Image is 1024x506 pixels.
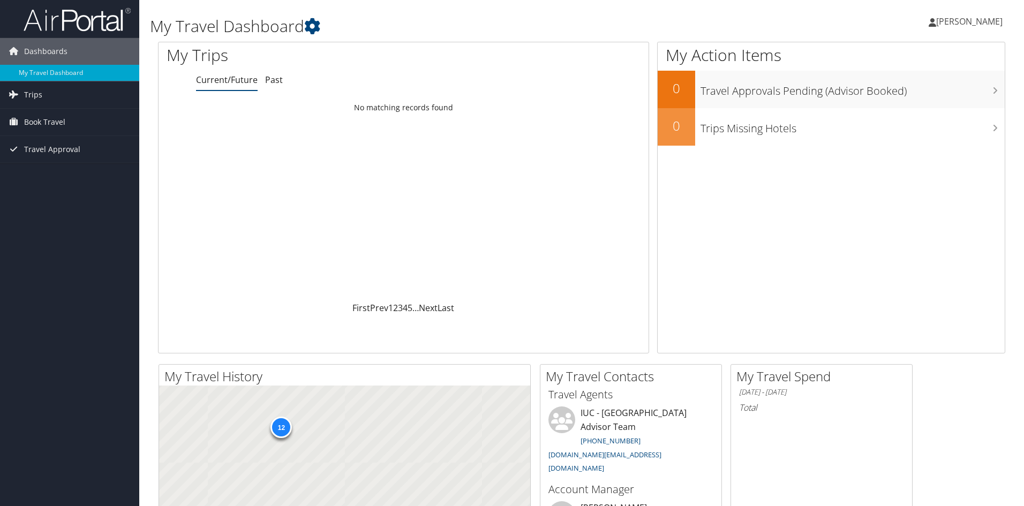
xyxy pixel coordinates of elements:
a: Prev [370,302,388,314]
a: Current/Future [196,74,258,86]
span: [PERSON_NAME] [936,16,1003,27]
a: Past [265,74,283,86]
h6: Total [739,402,904,413]
img: airportal-logo.png [24,7,131,32]
a: 4 [403,302,408,314]
h2: 0 [658,79,695,97]
a: [DOMAIN_NAME][EMAIL_ADDRESS][DOMAIN_NAME] [548,450,661,473]
a: Next [419,302,438,314]
span: Trips [24,81,42,108]
a: Last [438,302,454,314]
a: First [352,302,370,314]
span: Travel Approval [24,136,80,163]
a: [PERSON_NAME] [929,5,1013,37]
span: Dashboards [24,38,67,65]
li: IUC - [GEOGRAPHIC_DATA] Advisor Team [543,406,719,478]
h3: Travel Agents [548,387,713,402]
h1: My Action Items [658,44,1005,66]
a: 2 [393,302,398,314]
h2: My Travel History [164,367,530,386]
h1: My Trips [167,44,436,66]
h2: 0 [658,117,695,135]
h6: [DATE] - [DATE] [739,387,904,397]
a: 3 [398,302,403,314]
a: 5 [408,302,412,314]
h2: My Travel Contacts [546,367,721,386]
a: 0Trips Missing Hotels [658,108,1005,146]
h3: Account Manager [548,482,713,497]
h2: My Travel Spend [736,367,912,386]
h3: Travel Approvals Pending (Advisor Booked) [701,78,1005,99]
h3: Trips Missing Hotels [701,116,1005,136]
a: 0Travel Approvals Pending (Advisor Booked) [658,71,1005,108]
a: 1 [388,302,393,314]
h1: My Travel Dashboard [150,15,726,37]
a: [PHONE_NUMBER] [581,436,641,445]
div: 12 [270,416,292,437]
span: Book Travel [24,109,65,135]
td: No matching records found [159,98,649,117]
span: … [412,302,419,314]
